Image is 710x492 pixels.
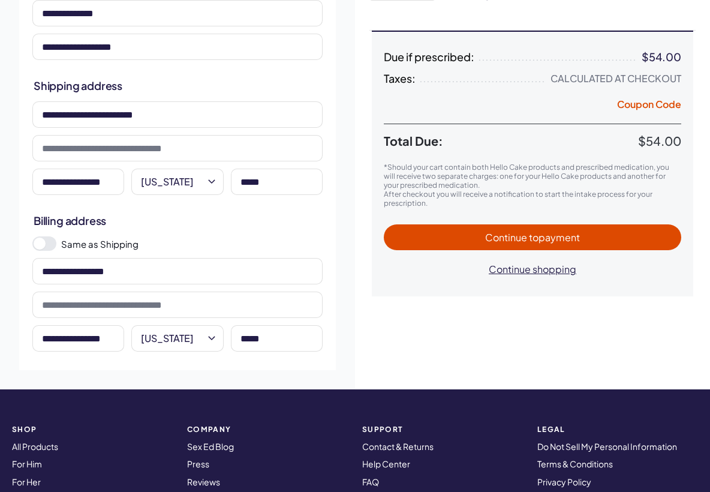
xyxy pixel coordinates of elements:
[384,51,474,63] span: Due if prescribed:
[477,256,588,282] button: Continue shopping
[537,425,698,433] strong: Legal
[187,441,234,452] a: Sex Ed Blog
[529,231,580,244] span: to payment
[537,476,591,487] a: Privacy Policy
[12,458,42,469] a: For Him
[617,98,681,115] button: Coupon Code
[187,425,348,433] strong: COMPANY
[384,73,416,85] span: Taxes:
[362,425,523,433] strong: Support
[187,476,220,487] a: Reviews
[12,425,173,433] strong: SHOP
[642,51,681,63] div: $54.00
[362,441,434,452] a: Contact & Returns
[61,238,323,250] label: Same as Shipping
[362,458,410,469] a: Help Center
[384,134,638,148] span: Total Due:
[384,190,652,208] span: After checkout you will receive a notification to start the intake process for your prescription.
[34,78,321,93] h2: Shipping address
[489,263,576,275] span: Continue shopping
[187,458,209,469] a: Press
[384,163,681,190] p: *Should your cart contain both Hello Cake products and prescribed medication, you will receive tw...
[384,224,681,250] button: Continue topayment
[34,213,321,228] h2: Billing address
[485,231,580,244] span: Continue
[12,476,41,487] a: For Her
[537,441,677,452] a: Do Not Sell My Personal Information
[362,476,379,487] a: FAQ
[550,73,681,85] div: Calculated at Checkout
[12,441,58,452] a: All Products
[638,133,681,148] span: $54.00
[537,458,613,469] a: Terms & Conditions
